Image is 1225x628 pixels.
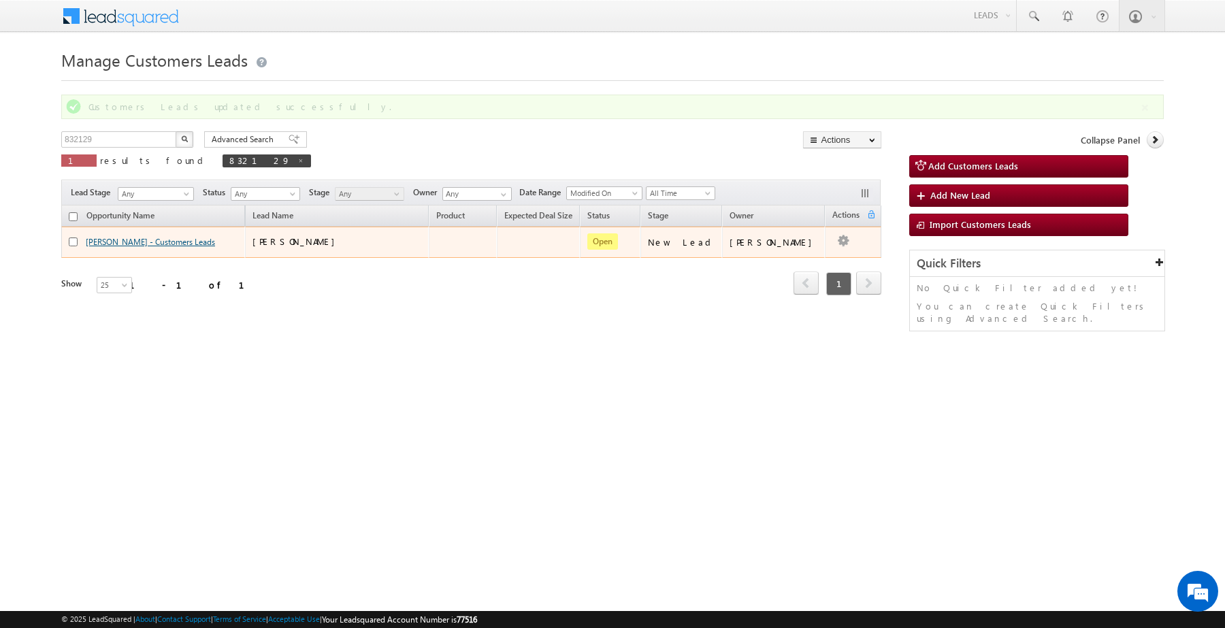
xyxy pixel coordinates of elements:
a: 25 [97,277,132,293]
a: Status [581,208,617,226]
a: Any [231,187,300,201]
div: [PERSON_NAME] [730,236,819,248]
span: 25 [97,279,133,291]
a: Stage [641,208,675,226]
span: 832129 [229,154,291,166]
a: Acceptable Use [268,614,320,623]
input: Check all records [69,212,78,221]
span: Add Customers Leads [928,160,1018,171]
span: Any [336,188,400,200]
div: Quick Filters [910,250,1164,277]
span: Lead Name [246,208,300,226]
span: Owner [413,186,442,199]
span: [PERSON_NAME] [252,235,342,247]
a: Contact Support [157,614,211,623]
a: Any [335,187,404,201]
span: 1 [826,272,851,295]
input: Type to Search [442,187,512,201]
a: Terms of Service [213,614,266,623]
span: Stage [309,186,335,199]
a: About [135,614,155,623]
p: You can create Quick Filters using Advanced Search. [917,300,1158,325]
em: Start Chat [185,419,247,437]
span: Add New Lead [930,189,990,201]
div: Chat with us now [71,71,229,89]
div: Customers Leads updated successfully. [88,101,1139,113]
div: New Lead [648,236,716,248]
a: Modified On [566,186,642,200]
span: Open [587,233,618,250]
span: Expected Deal Size [504,210,572,220]
a: Show All Items [493,188,510,201]
span: results found [100,154,208,166]
a: All Time [646,186,715,200]
img: d_60004797649_company_0_60004797649 [23,71,57,89]
span: 1 [68,154,90,166]
span: Product [436,210,465,220]
a: prev [794,273,819,295]
div: Minimize live chat window [223,7,256,39]
a: [PERSON_NAME] - Customers Leads [86,237,215,247]
span: Manage Customers Leads [61,49,248,71]
span: Any [118,188,189,200]
span: Import Customers Leads [930,218,1031,230]
span: Any [231,188,296,200]
a: Expected Deal Size [497,208,579,226]
span: Actions [826,208,866,225]
span: Your Leadsquared Account Number is [322,614,477,625]
span: Opportunity Name [86,210,154,220]
a: Any [118,187,194,201]
span: © 2025 LeadSquared | | | | | [61,613,477,626]
p: No Quick Filter added yet! [917,282,1158,294]
span: Collapse Panel [1081,134,1140,146]
span: 77516 [457,614,477,625]
span: Status [203,186,231,199]
span: Lead Stage [71,186,116,199]
span: Advanced Search [212,133,278,146]
span: next [856,271,881,295]
span: All Time [647,187,711,199]
a: next [856,273,881,295]
span: Modified On [567,187,638,199]
span: Date Range [519,186,566,199]
button: Actions [803,131,881,148]
span: prev [794,271,819,295]
a: Opportunity Name [80,208,161,226]
textarea: Type your message and hit 'Enter' [18,126,248,408]
span: Stage [648,210,668,220]
div: 1 - 1 of 1 [129,277,261,293]
img: Search [181,135,188,142]
span: Owner [730,210,753,220]
div: Show [61,278,86,290]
